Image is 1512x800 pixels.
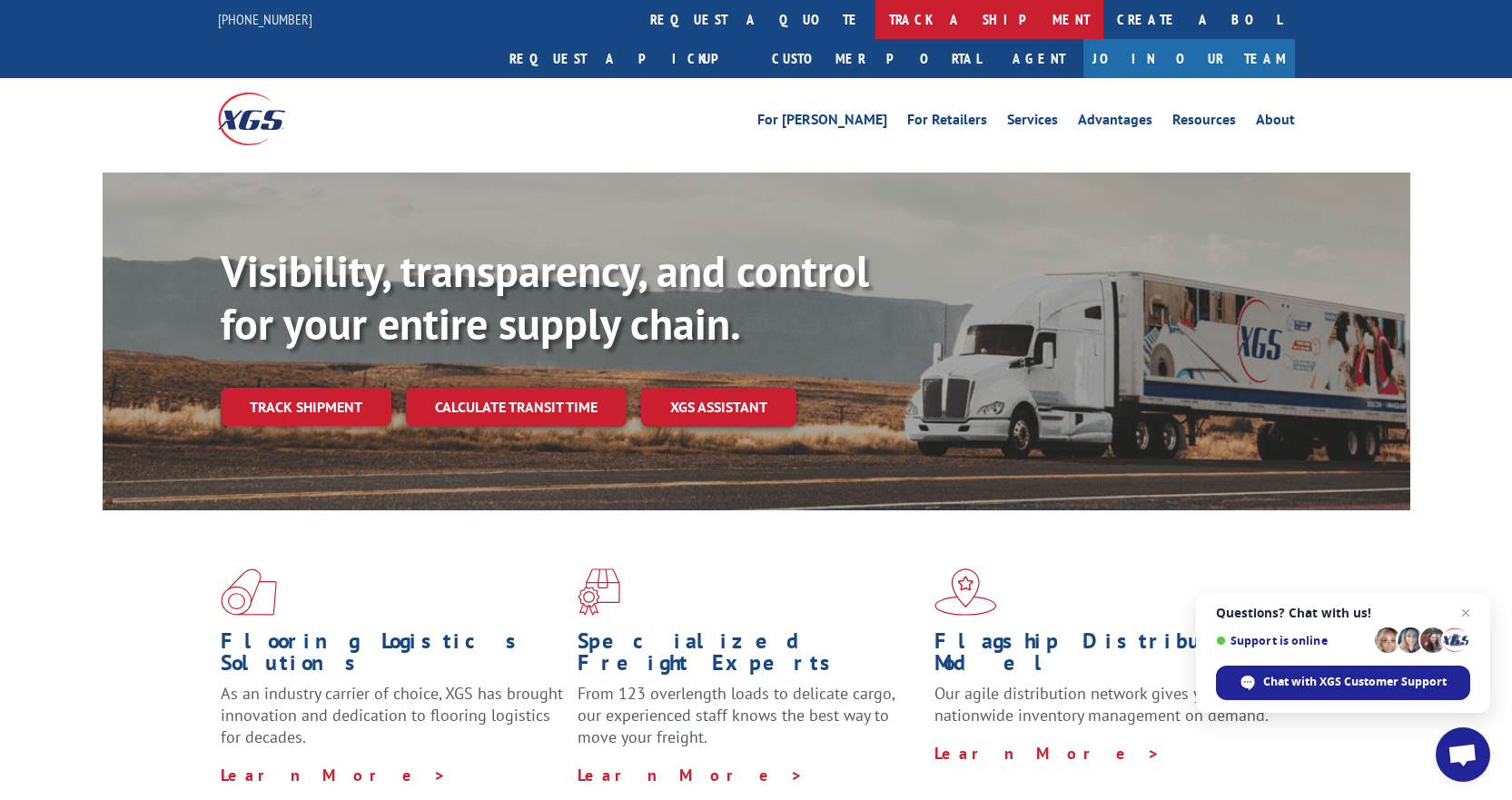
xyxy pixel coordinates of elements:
a: Services [1007,113,1058,133]
span: Chat with XGS Customer Support [1263,674,1447,690]
a: Open chat [1436,727,1490,782]
span: Support is online [1216,634,1369,647]
a: Learn More > [221,765,447,785]
a: XGS ASSISTANT [641,388,796,427]
a: Join Our Team [1083,39,1295,78]
a: Agent [994,39,1083,78]
h1: Flooring Logistics Solutions [221,630,564,683]
a: Customer Portal [758,39,994,78]
span: As an industry carrier of choice, XGS has brought innovation and dedication to flooring logistics... [221,683,563,747]
a: For [PERSON_NAME] [757,113,887,133]
a: About [1256,113,1295,133]
h1: Specialized Freight Experts [578,630,921,683]
span: Questions? Chat with us! [1216,606,1470,620]
h1: Flagship Distribution Model [934,630,1278,683]
a: Resources [1172,113,1236,133]
a: Calculate transit time [406,388,627,427]
span: Chat with XGS Customer Support [1216,666,1470,700]
a: Track shipment [221,388,391,426]
a: Learn More > [578,765,804,785]
img: xgs-icon-total-supply-chain-intelligence-red [221,568,277,616]
span: Our agile distribution network gives you nationwide inventory management on demand. [934,683,1269,726]
a: Learn More > [934,743,1161,764]
b: Visibility, transparency, and control for your entire supply chain. [221,242,869,351]
a: Request a pickup [496,39,758,78]
img: xgs-icon-flagship-distribution-model-red [934,568,997,616]
a: [PHONE_NUMBER] [218,10,312,28]
p: From 123 overlength loads to delicate cargo, our experienced staff knows the best way to move you... [578,683,921,764]
a: For Retailers [907,113,987,133]
a: Advantages [1078,113,1152,133]
img: xgs-icon-focused-on-flooring-red [578,568,620,616]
